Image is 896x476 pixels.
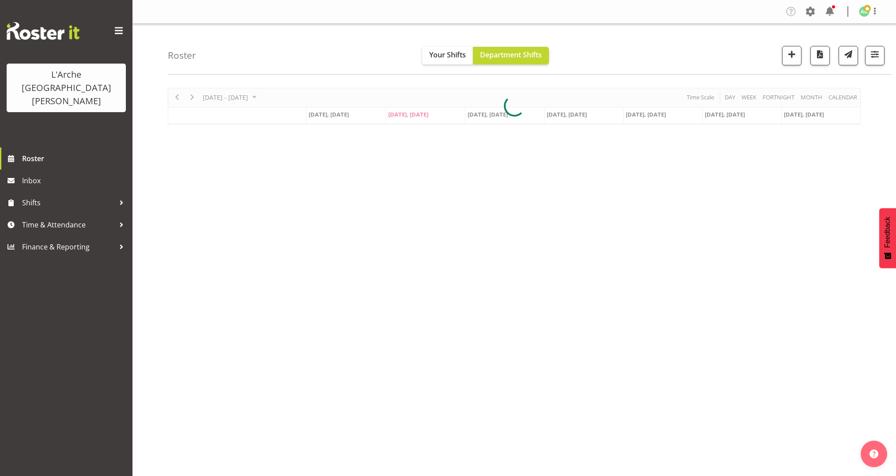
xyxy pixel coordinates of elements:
span: Shifts [22,196,115,209]
img: adrian-garduque52.jpg [859,6,870,17]
span: Department Shifts [480,50,542,60]
div: L'Arche [GEOGRAPHIC_DATA][PERSON_NAME] [15,68,117,108]
button: Department Shifts [473,47,549,64]
button: Send a list of all shifts for the selected filtered period to all rostered employees. [839,46,858,65]
span: Roster [22,152,128,165]
span: Finance & Reporting [22,240,115,253]
button: Download a PDF of the roster according to the set date range. [810,46,830,65]
span: Inbox [22,174,128,187]
span: Time & Attendance [22,218,115,231]
img: Rosterit website logo [7,22,79,40]
button: Your Shifts [422,47,473,64]
button: Filter Shifts [865,46,885,65]
button: Add a new shift [782,46,801,65]
button: Feedback - Show survey [879,208,896,268]
img: help-xxl-2.png [870,450,878,458]
span: Your Shifts [429,50,466,60]
h4: Roster [168,50,196,60]
span: Feedback [884,217,892,248]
